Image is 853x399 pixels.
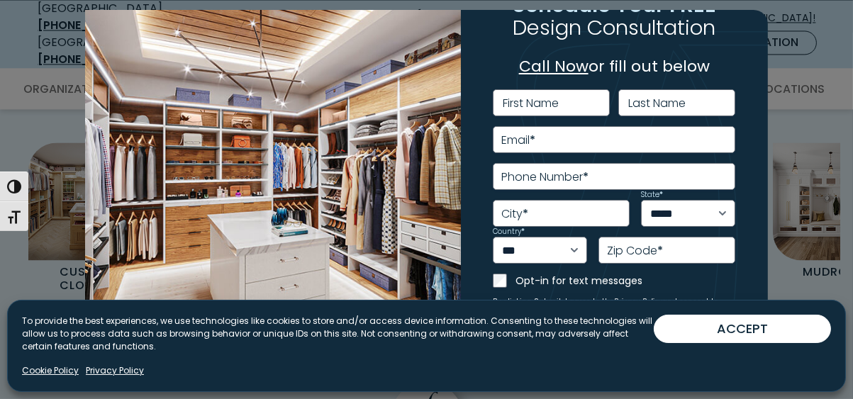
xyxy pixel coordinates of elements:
a: Call Now [519,55,589,77]
label: First Name [503,98,559,109]
label: Last Name [628,98,686,109]
label: Email [501,135,535,146]
label: Country [493,228,525,235]
a: Cookie Policy [22,364,79,377]
button: ACCEPT [654,315,831,343]
label: City [501,208,528,220]
label: Phone Number [501,172,589,183]
label: Opt-in for text messages [515,274,735,288]
a: Privacy Policy [86,364,144,377]
span: Design Consultation [513,13,715,42]
label: State [641,191,663,198]
p: To provide the best experiences, we use technologies like cookies to store and/or access device i... [22,315,654,353]
p: or fill out below [493,55,735,78]
a: Privacy Policy [614,296,662,307]
label: Zip Code [607,245,663,257]
small: By clicking Submit, I agree to the and consent to receive marketing emails from Closet Factory. [493,298,735,315]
